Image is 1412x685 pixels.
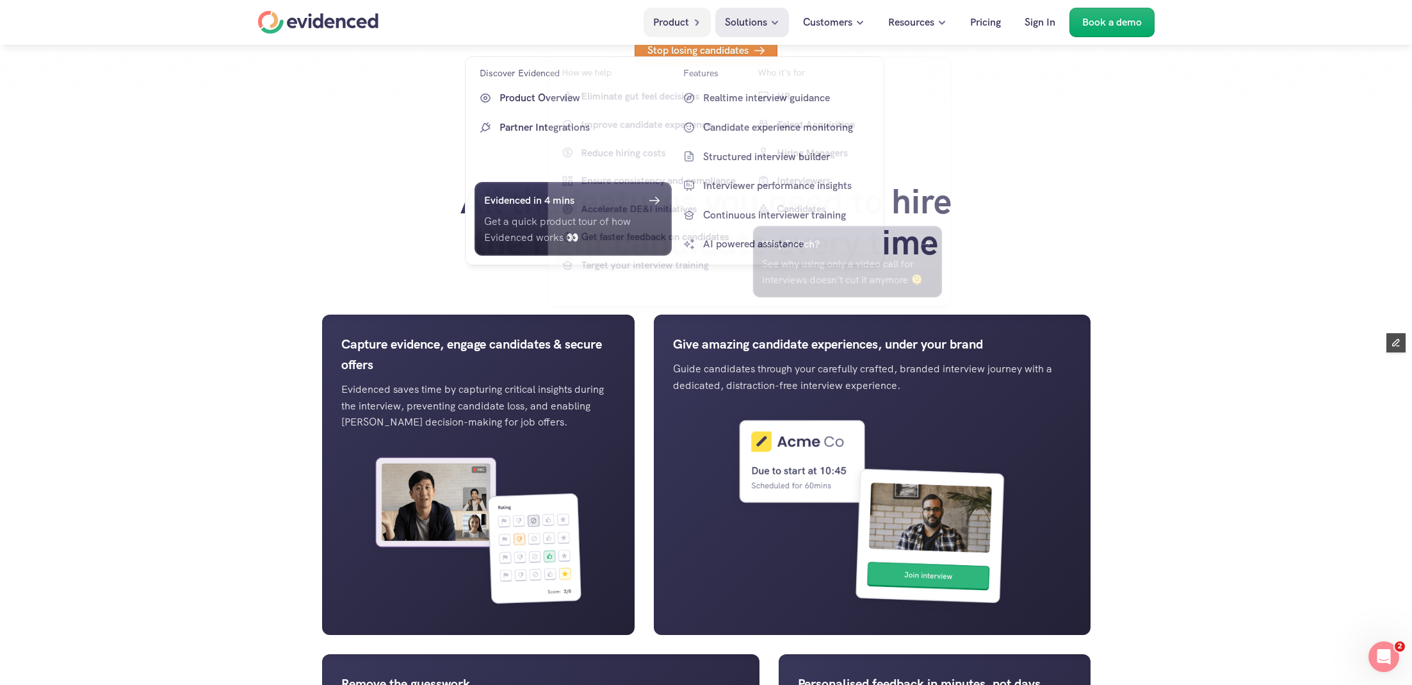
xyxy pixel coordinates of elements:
a: Capture evidence, engage candidates & secure offersEvidenced saves time by capturing critical ins... [322,315,635,635]
p: Reduce hiring costs [581,145,743,161]
p: How we help [562,65,612,79]
button: Edit Framer Content [1386,333,1406,352]
a: Home [258,11,378,34]
p: Product Overview [499,90,669,106]
a: Improve candidate experience [557,113,747,135]
p: Hiring Managers [777,145,939,161]
a: Accelerate DE&I initiatives [557,198,747,220]
p: Product [653,14,689,31]
a: Talent Acquisition [753,113,943,135]
p: Interviewers [777,173,939,189]
a: Sign In [1015,8,1065,37]
a: Book a demo [1069,8,1155,37]
p: Improve candidate experience [581,117,743,133]
img: "" [341,450,615,616]
h6: Evidenced in 4 mins [484,192,574,209]
a: Get faster feedback on candidates [557,226,747,248]
p: Pricing [970,14,1001,31]
p: Guide candidates through your carefully crafted, branded interview journey with a dedicated, dist... [672,361,1071,393]
p: Solutions [725,14,767,31]
p: Discover Evidenced [480,66,560,80]
a: Ensure consistency and compliance [557,170,747,192]
p: Get faster feedback on candidates [581,229,743,245]
p: Candidates [777,201,939,217]
p: Evidenced saves time by capturing critical insights during the interview, preventing candidate lo... [341,381,615,431]
p: Ensure consistency and compliance [581,173,743,189]
p: Target your interview training [581,257,743,273]
p: Get a quick product tour of how Evidenced works 👀 [484,213,662,246]
p: HR [777,88,939,104]
a: Give amazing candidate experiences, under your brandGuide candidates through your carefully craft... [653,315,1091,635]
a: HR [753,85,943,107]
a: Evidenced in 4 minsGet a quick product tour of how Evidenced works 👀 [475,182,672,256]
h2: All the features you need to hire the right candidate every time [444,181,969,264]
a: Candidates [753,198,943,220]
a: Pricing [961,8,1010,37]
p: Who it's for [758,65,805,79]
a: Why Switch?See why using only a video call for interviews doesn’t cut it anymore 🫠 [753,226,943,297]
iframe: Intercom live chat [1368,641,1399,672]
a: Product Overview [475,87,672,110]
span: 2 [1395,641,1405,652]
p: Resources [888,14,934,31]
p: Sign In [1025,14,1055,31]
p: Partner Integrations [499,119,669,136]
p: Eliminate gut feel decisions [581,88,743,104]
p: Accelerate DE&I initiatives [581,201,743,217]
p: Book a demo [1082,14,1142,31]
a: Partner Integrations [475,116,672,139]
p: Capture evidence, engage candidates & secure offers [341,334,615,375]
a: Target your interview training [557,254,747,276]
p: Give amazing candidate experiences, under your brand [672,334,1071,354]
h6: Why Switch? [762,236,819,252]
p: See why using only a video call for interviews doesn’t cut it anymore 🫠 [762,256,933,288]
a: Hiring Managers [753,142,943,163]
a: Reduce hiring costs [557,142,747,163]
p: Customers [803,14,852,31]
a: Interviewers [753,170,943,192]
p: Talent Acquisition [777,117,939,133]
a: Eliminate gut feel decisions [557,85,747,107]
